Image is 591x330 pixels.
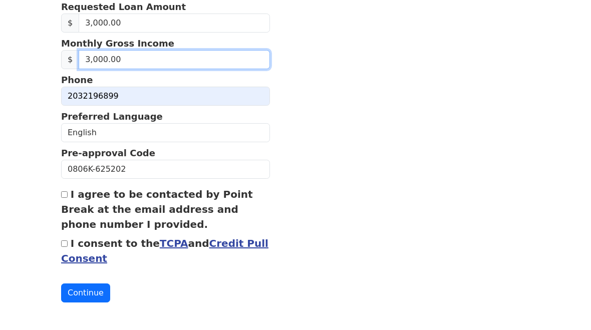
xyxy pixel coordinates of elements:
input: Pre-approval Code [61,160,270,179]
strong: Phone [61,75,93,86]
input: Monthly Gross Income [79,51,270,70]
input: Requested Loan Amount [79,14,270,33]
label: I consent to the and [61,238,268,265]
span: $ [61,14,79,33]
strong: Pre-approval Code [61,148,155,159]
button: Continue [61,284,110,303]
label: I agree to be contacted by Point Break at the email address and phone number I provided. [61,189,253,231]
span: $ [61,51,79,70]
strong: Preferred Language [61,112,163,122]
p: Monthly Gross Income [61,37,270,51]
input: Phone [61,87,270,106]
strong: Requested Loan Amount [61,2,186,13]
a: TCPA [160,238,188,250]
